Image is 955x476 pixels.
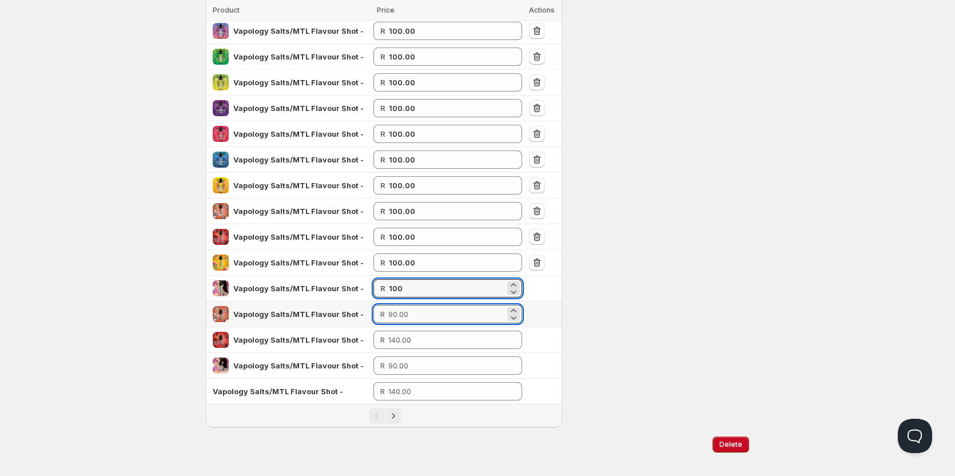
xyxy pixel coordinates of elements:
input: 140.00 [389,73,505,92]
input: 140.00 [389,125,505,143]
span: Vapology Salts/MTL Flavour Shot - Litchi Froot Ice 30ml Long Fill [233,310,475,319]
input: 140.00 [389,150,505,169]
span: Vapology Salts/MTL Flavour Shot - [PERSON_NAME] [PERSON_NAME] Froot Ice 30ml Long Fill [233,361,582,370]
span: Vapology Salts/MTL Flavour Shot - Deez Icy Mango Slush 60ml Long Fill [233,181,502,190]
input: 140.00 [389,176,505,195]
span: R [380,361,385,370]
input: 140.00 [389,202,505,220]
span: Vapology Salts/MTL Flavour Shot - Cranberry Cooler Froot Ice 60ml Long Fill [233,232,520,241]
div: Vapology Salts/MTL Flavour Shot - Summer Berry Slush 60ml Long Fill [233,25,365,37]
span: Vapology Salts/MTL Flavour Shot - Blue Raspberry Slush 60ml Long Fill [233,155,500,164]
strong: R [380,52,385,61]
strong: R [380,284,385,293]
div: Vapology Salts/MTL Flavour Shot - Cherry Slush 60ml Long Fill [233,128,365,140]
span: R [380,335,385,344]
div: Vapology Salts/MTL Flavour Shot - Cranberry Cooler Froot Ice 60ml Long Fill [233,231,365,243]
strong: R [380,155,385,164]
strong: R [380,232,385,241]
span: Vapology Salts/MTL Flavour Shot - Lime Slush 60ml Long Fill [233,52,460,61]
span: Vapology Salts/MTL Flavour Shot - Blackcurrant Lychee 60ml Long Fill [213,387,476,396]
span: R [380,310,385,319]
div: Vapology Salts/MTL Flavour Shot - Wicks Gumble Froot Ice 30ml Long Fill [233,360,365,371]
input: 140.00 [389,22,505,40]
span: Vapology Salts/MTL Flavour Shot - Cherry Slush 60ml Long Fill [233,129,469,138]
div: Vapology Salts/MTL Flavour Shot - Blackcurrant Lychee 60ml Long Fill [213,386,344,397]
input: 140.00 [389,99,505,117]
strong: R [380,104,385,113]
span: Vapology Salts/MTL Flavour Shot - Grape Slush 60ml Long Fill [233,104,465,113]
input: 140.00 [389,253,505,272]
div: Vapology Salts/MTL Flavour Shot - Litchi Froot Ice 60ml Long Fill [233,205,365,217]
input: 140.00 [388,382,505,400]
span: Vapology Salts/MTL Flavour Shot - Cranberry Cooler Froot Ice 30ml Long Fill [233,335,520,344]
button: Next [385,408,401,424]
strong: R [380,258,385,267]
iframe: Help Scout Beacon - Open [898,419,932,453]
div: Vapology Salts/MTL Flavour Shot - Blue Raspberry Slush 60ml Long Fill [233,154,365,165]
span: Vapology Salts/MTL Flavour Shot - [PERSON_NAME] [PERSON_NAME] Ice 60ml Long Fill [233,284,560,293]
span: Actions [529,6,555,14]
strong: R [380,78,385,87]
span: Vapology Salts/MTL Flavour Shot - Mango & Orange Froot Ice 60ml Long Fill [233,258,517,267]
div: Vapology Salts/MTL Flavour Shot - Grape Slush 60ml Long Fill [233,102,365,114]
strong: R [380,129,385,138]
span: Product [213,6,240,14]
strong: R [380,181,385,190]
strong: R [380,207,385,216]
div: Vapology Salts/MTL Flavour Shot - Pineapple Slush 60ml Long Fill [233,77,365,88]
input: 140.00 [389,228,505,246]
div: Vapology Salts/MTL Flavour Shot - Litchi Froot Ice 30ml Long Fill [233,308,365,320]
input: 140.00 [389,47,505,66]
span: Delete [719,440,742,449]
button: Delete [713,437,749,453]
div: Vapology Salts/MTL Flavour Shot - Deez Icy Mango Slush 60ml Long Fill [233,180,365,191]
input: 90.00 [388,305,505,323]
input: 140.00 [389,279,505,297]
strong: R [380,26,385,35]
div: Vapology Salts/MTL Flavour Shot - Cranberry Cooler Froot Ice 30ml Long Fill [233,334,365,346]
span: Price [377,6,395,14]
span: Vapology Salts/MTL Flavour Shot - Summer [PERSON_NAME] Slush 60ml Long Fill [233,26,539,35]
input: 140.00 [388,331,505,349]
input: 90.00 [388,356,505,375]
div: Vapology Salts/MTL Flavour Shot - Mango & Orange Froot Ice 60ml Long Fill [233,257,365,268]
div: Vapology Salts/MTL Flavour Shot - Wicks Gumble Ice 60ml Long Fill [233,283,365,294]
span: Vapology Salts/MTL Flavour Shot - Pineapple Slush 60ml Long Fill [233,78,480,87]
span: Vapology Salts/MTL Flavour Shot - Litchi Froot Ice 60ml Long Fill [233,207,475,216]
div: Vapology Salts/MTL Flavour Shot - Lime Slush 60ml Long Fill [233,51,365,62]
nav: Pagination [206,404,562,427]
span: R [380,387,385,396]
